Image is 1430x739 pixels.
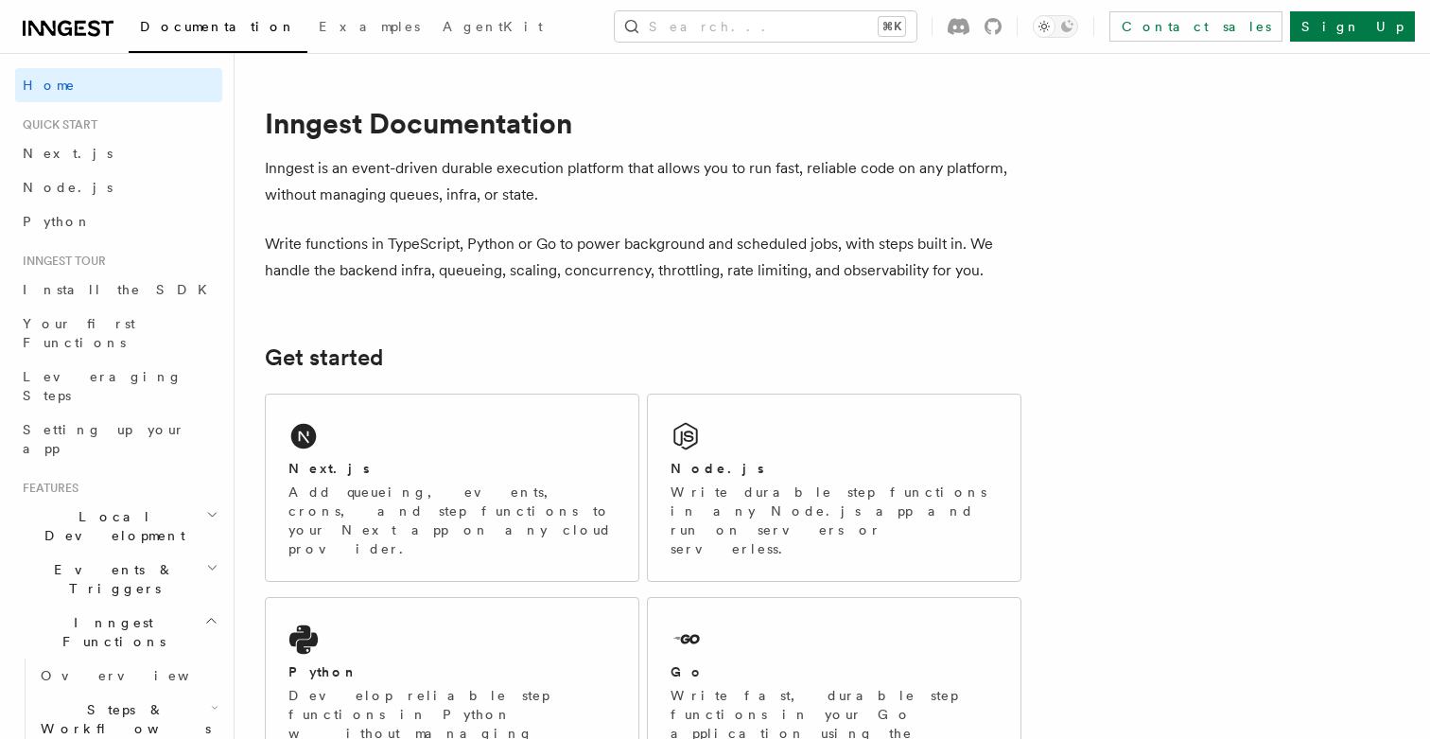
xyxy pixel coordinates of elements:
[615,11,916,42] button: Search...⌘K
[33,700,211,738] span: Steps & Workflows
[671,483,998,558] p: Write durable step functions in any Node.js app and run on servers or serverless.
[265,155,1021,208] p: Inngest is an event-driven durable execution platform that allows you to run fast, reliable code ...
[23,146,113,161] span: Next.js
[15,413,222,466] a: Setting up your app
[671,662,705,681] h2: Go
[288,483,616,558] p: Add queueing, events, crons, and step functions to your Next app on any cloud provider.
[15,307,222,360] a: Your first Functions
[671,459,764,478] h2: Node.js
[15,204,222,238] a: Python
[1033,15,1078,38] button: Toggle dark mode
[23,180,113,195] span: Node.js
[15,68,222,102] a: Home
[15,606,222,659] button: Inngest Functions
[15,507,206,545] span: Local Development
[23,422,185,456] span: Setting up your app
[15,560,206,598] span: Events & Triggers
[15,254,106,269] span: Inngest tour
[15,500,222,553] button: Local Development
[647,394,1021,582] a: Node.jsWrite durable step functions in any Node.js app and run on servers or serverless.
[23,76,76,95] span: Home
[265,344,383,371] a: Get started
[15,136,222,170] a: Next.js
[15,117,97,132] span: Quick start
[288,662,358,681] h2: Python
[41,668,235,683] span: Overview
[23,214,92,229] span: Python
[23,369,183,403] span: Leveraging Steps
[443,19,543,34] span: AgentKit
[265,231,1021,284] p: Write functions in TypeScript, Python or Go to power background and scheduled jobs, with steps bu...
[319,19,420,34] span: Examples
[15,273,222,307] a: Install the SDK
[15,360,222,413] a: Leveraging Steps
[15,613,204,651] span: Inngest Functions
[265,106,1021,140] h1: Inngest Documentation
[140,19,296,34] span: Documentation
[23,282,218,297] span: Install the SDK
[431,6,554,51] a: AgentKit
[879,17,905,36] kbd: ⌘K
[15,170,222,204] a: Node.js
[129,6,307,53] a: Documentation
[265,394,639,582] a: Next.jsAdd queueing, events, crons, and step functions to your Next app on any cloud provider.
[15,553,222,606] button: Events & Triggers
[15,481,78,496] span: Features
[307,6,431,51] a: Examples
[288,459,370,478] h2: Next.js
[33,659,222,693] a: Overview
[1109,11,1282,42] a: Contact sales
[1290,11,1415,42] a: Sign Up
[23,316,135,350] span: Your first Functions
